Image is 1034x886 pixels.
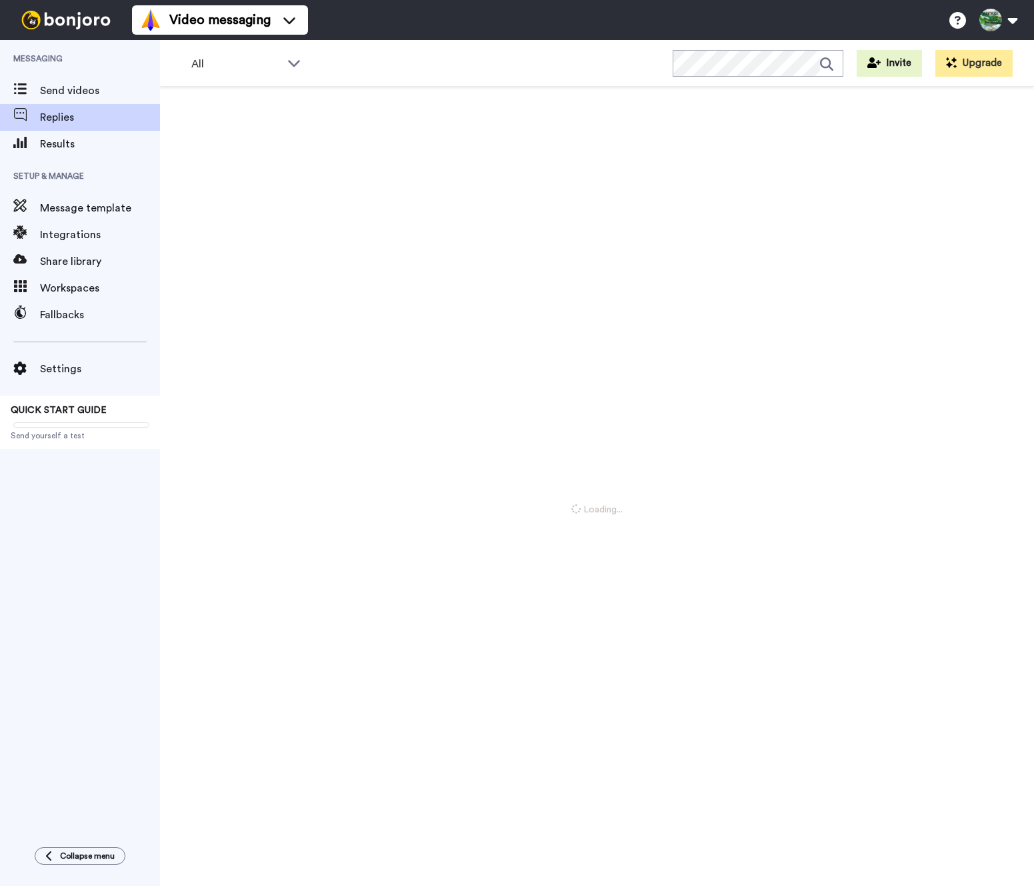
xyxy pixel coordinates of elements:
span: Share library [40,254,160,270]
span: Integrations [40,227,160,243]
img: bj-logo-header-white.svg [16,11,116,29]
span: Replies [40,109,160,125]
span: Message template [40,200,160,216]
span: Video messaging [169,11,271,29]
button: Invite [857,50,922,77]
span: Send yourself a test [11,430,149,441]
button: Collapse menu [35,847,125,865]
span: Fallbacks [40,307,160,323]
span: All [191,56,281,72]
img: vm-color.svg [140,9,161,31]
span: Collapse menu [60,851,115,861]
span: Send videos [40,83,160,99]
button: Upgrade [935,50,1013,77]
span: Loading... [571,503,623,516]
span: QUICK START GUIDE [11,406,107,415]
span: Settings [40,361,160,377]
span: Workspaces [40,280,160,296]
span: Results [40,136,160,152]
